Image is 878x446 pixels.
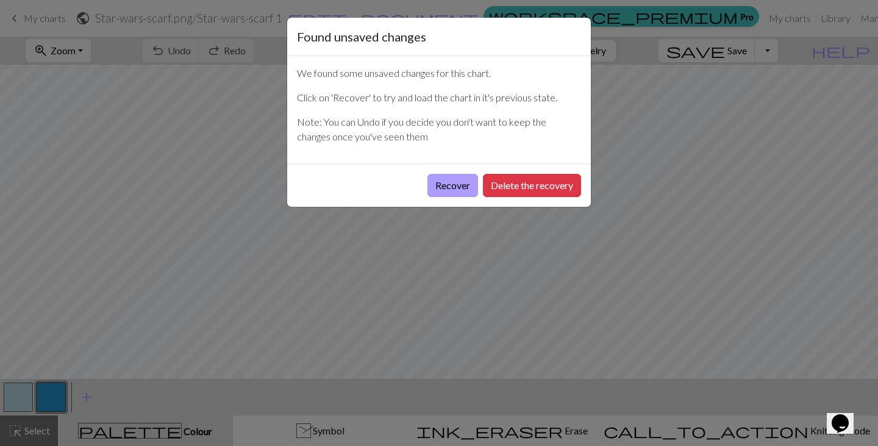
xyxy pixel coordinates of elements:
[297,90,581,105] p: Click on 'Recover' to try and load the chart in it's previous state.
[297,27,426,46] h5: Found unsaved changes
[297,66,581,81] p: We found some unsaved changes for this chart.
[827,397,866,434] iframe: chat widget
[483,174,581,197] button: Delete the recovery
[297,115,581,144] p: Note: You can Undo if you decide you don't want to keep the changes once you've seen them
[427,174,478,197] button: Recover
